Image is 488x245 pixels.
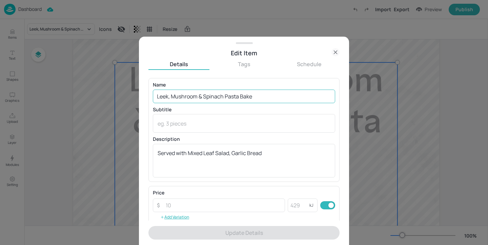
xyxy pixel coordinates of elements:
[148,48,340,58] div: Edit Item
[309,203,313,208] p: kJ
[279,60,340,68] button: Schedule
[153,90,335,103] input: eg. Chicken Teriyaki Sushi Roll
[153,212,197,222] button: Add Variation
[153,190,164,195] p: Price
[158,149,330,172] textarea: Served with Mixed Leaf Salad, Garlic Bread
[153,137,335,142] p: Description
[148,60,209,68] button: Details
[162,199,285,212] input: 10
[213,60,274,68] button: Tags
[288,199,309,212] input: 429
[153,82,335,87] p: Name
[153,107,335,112] p: Subtitle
